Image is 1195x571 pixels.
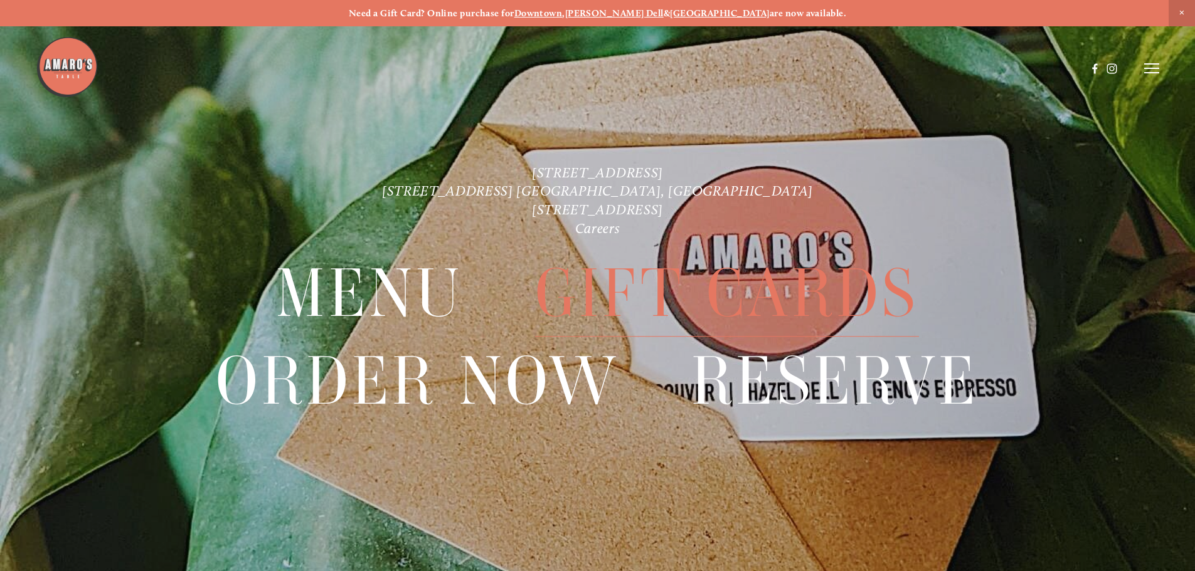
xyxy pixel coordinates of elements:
a: Downtown [514,8,563,19]
strong: & [664,8,670,19]
span: Reserve [691,338,979,424]
a: [STREET_ADDRESS] [GEOGRAPHIC_DATA], [GEOGRAPHIC_DATA] [382,182,813,199]
a: Menu [276,251,463,337]
strong: , [562,8,565,19]
a: [STREET_ADDRESS] [532,201,663,218]
img: Amaro's Table [36,36,98,98]
a: Careers [575,220,620,237]
a: Reserve [691,338,979,424]
strong: Need a Gift Card? Online purchase for [349,8,514,19]
strong: are now available. [770,8,846,19]
a: [PERSON_NAME] Dell [565,8,664,19]
a: [STREET_ADDRESS] [532,164,663,181]
a: Order Now [216,338,619,424]
span: Order Now [216,338,619,424]
a: [GEOGRAPHIC_DATA] [670,8,770,19]
a: Gift Cards [535,251,919,337]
